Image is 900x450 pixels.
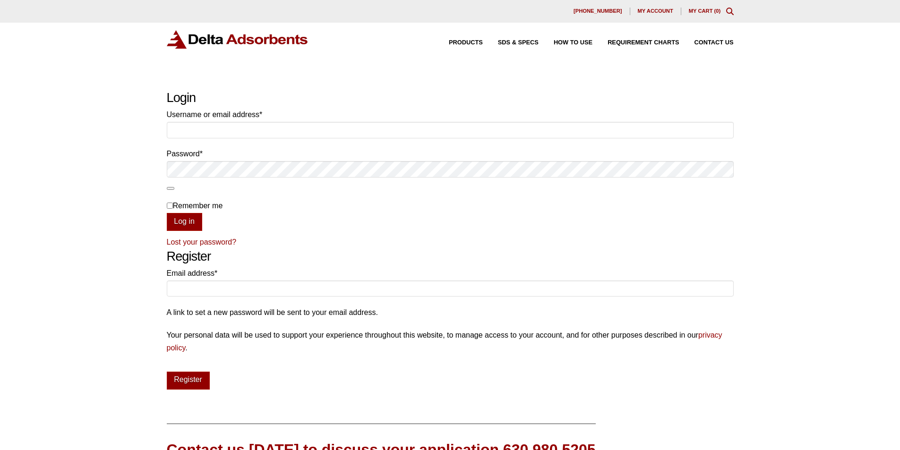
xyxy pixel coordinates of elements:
[608,40,679,46] span: Requirement Charts
[167,329,734,354] p: Your personal data will be used to support your experience throughout this website, to manage acc...
[679,40,734,46] a: Contact Us
[726,8,734,15] div: Toggle Modal Content
[167,238,237,246] a: Lost your password?
[167,30,309,49] img: Delta Adsorbents
[434,40,483,46] a: Products
[539,40,592,46] a: How to Use
[167,203,173,209] input: Remember me
[716,8,719,14] span: 0
[167,372,210,390] button: Register
[167,306,734,319] p: A link to set a new password will be sent to your email address.
[566,8,630,15] a: [PHONE_NUMBER]
[554,40,592,46] span: How to Use
[498,40,539,46] span: SDS & SPECS
[689,8,721,14] a: My Cart (0)
[167,267,734,280] label: Email address
[574,8,622,14] span: [PHONE_NUMBER]
[167,187,174,190] button: Show password
[173,202,223,210] span: Remember me
[694,40,734,46] span: Contact Us
[167,147,734,160] label: Password
[592,40,679,46] a: Requirement Charts
[167,213,202,231] button: Log in
[167,90,734,106] h2: Login
[638,8,673,14] span: My account
[483,40,539,46] a: SDS & SPECS
[630,8,681,15] a: My account
[449,40,483,46] span: Products
[167,249,734,264] h2: Register
[167,108,734,121] label: Username or email address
